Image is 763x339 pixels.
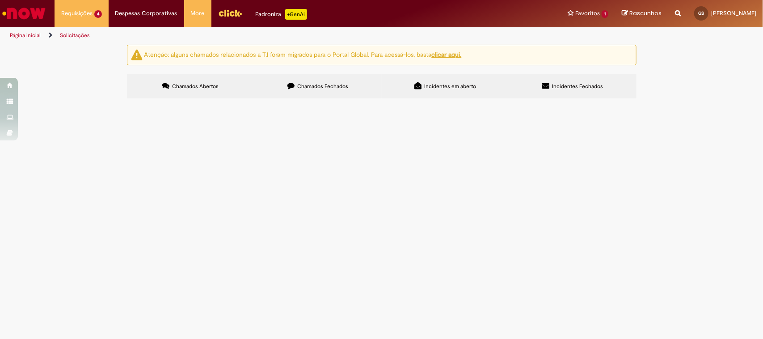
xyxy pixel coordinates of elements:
a: Solicitações [60,32,90,39]
div: Padroniza [256,9,307,20]
span: [PERSON_NAME] [711,9,756,17]
a: Rascunhos [622,9,662,18]
span: 1 [602,10,608,18]
a: Página inicial [10,32,41,39]
span: Chamados Abertos [172,83,219,90]
span: Incidentes em aberto [424,83,476,90]
span: 4 [94,10,102,18]
span: Requisições [61,9,93,18]
span: Chamados Fechados [297,83,348,90]
span: Rascunhos [629,9,662,17]
p: +GenAi [285,9,307,20]
ul: Trilhas de página [7,27,502,44]
ng-bind-html: Atenção: alguns chamados relacionados a T.I foram migrados para o Portal Global. Para acessá-los,... [144,51,462,59]
span: Incidentes Fechados [552,83,603,90]
span: Despesas Corporativas [115,9,177,18]
img: click_logo_yellow_360x200.png [218,6,242,20]
span: Favoritos [575,9,600,18]
a: clicar aqui. [432,51,462,59]
img: ServiceNow [1,4,47,22]
span: GS [699,10,704,16]
span: More [191,9,205,18]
